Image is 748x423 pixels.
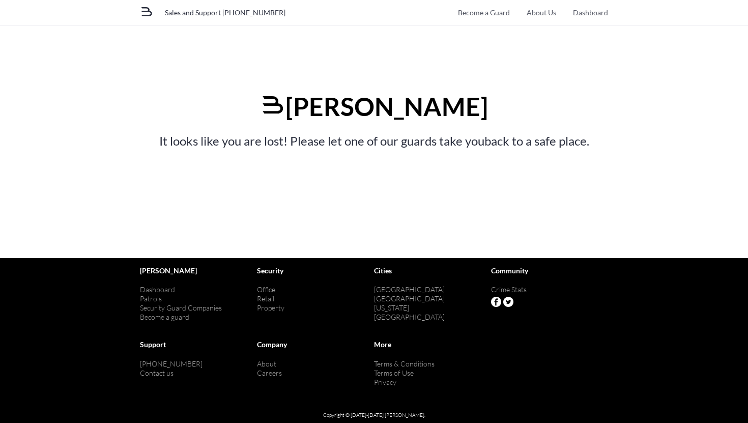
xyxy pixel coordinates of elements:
a: Sales and Support [PHONE_NUMBER] [165,8,285,17]
h5: Community [491,263,608,275]
h5: More [374,337,491,349]
a: Retail [257,294,274,303]
a: Patrols [140,294,162,303]
h5: Security [257,263,374,275]
a: Privacy [374,378,396,386]
a: [GEOGRAPHIC_DATA] [374,294,445,303]
h1: [PERSON_NAME] [15,92,733,122]
a: Contact us [140,369,174,377]
a: [PHONE_NUMBER] [140,359,203,368]
a: [GEOGRAPHIC_DATA] [374,313,445,321]
p: It looks like you are lost! Please let one of our guards take you [15,136,733,146]
a: [US_STATE] [374,303,409,312]
a: Become a Guard [458,9,510,17]
h5: Company [257,337,374,349]
a: Dashboard [573,9,608,17]
a: Crime Stats [491,285,527,294]
a: Careers [257,369,282,377]
a: About [257,359,276,368]
a: Terms & Conditions [374,359,435,368]
a: [PERSON_NAME] [140,266,197,275]
a: back to a safe place. [484,133,589,148]
a: Dashboard [140,285,175,294]
h5: Cities [374,263,491,275]
h5: Support [140,337,257,349]
a: Security Guard Companies [140,303,222,312]
a: Property [257,303,284,312]
a: Office [257,285,275,294]
a: About Us [527,9,556,17]
a: Become a guard [140,313,189,321]
a: [GEOGRAPHIC_DATA] [374,285,445,294]
a: Terms of Use [374,369,414,377]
